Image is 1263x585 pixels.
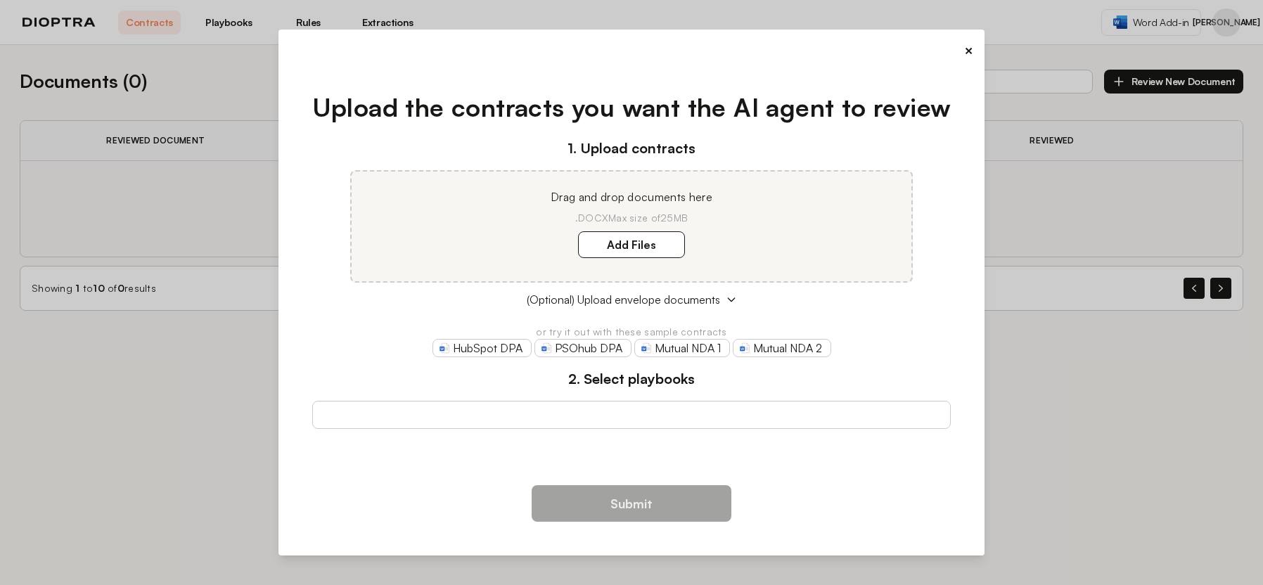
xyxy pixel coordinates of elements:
[534,339,631,357] a: PSOhub DPA
[964,41,973,60] button: ×
[432,339,532,357] a: HubSpot DPA
[634,339,730,357] a: Mutual NDA 1
[312,89,951,127] h1: Upload the contracts you want the AI agent to review
[527,291,720,308] span: (Optional) Upload envelope documents
[312,138,951,159] h3: 1. Upload contracts
[733,339,831,357] a: Mutual NDA 2
[312,325,951,339] p: or try it out with these sample contracts
[312,368,951,390] h3: 2. Select playbooks
[368,188,895,205] p: Drag and drop documents here
[368,211,895,225] p: .DOCX Max size of 25MB
[532,485,731,522] button: Submit
[312,291,951,308] button: (Optional) Upload envelope documents
[578,231,685,258] label: Add Files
